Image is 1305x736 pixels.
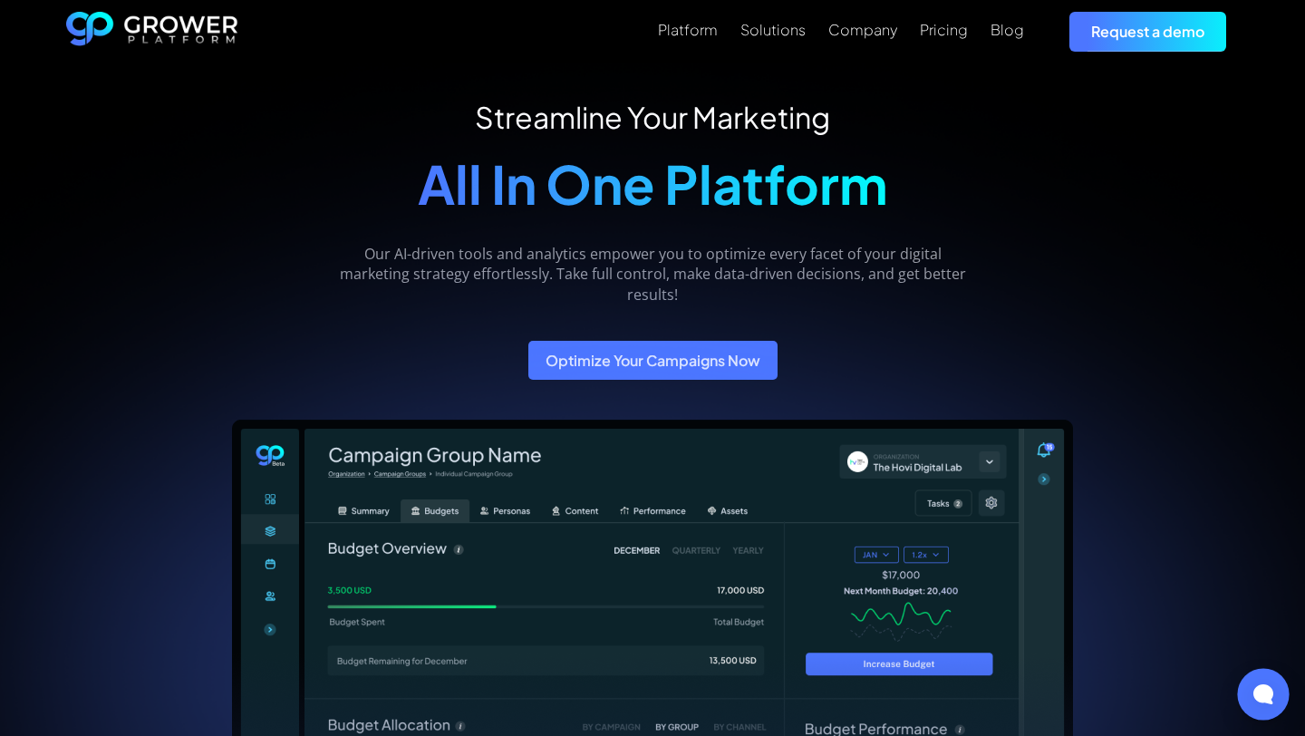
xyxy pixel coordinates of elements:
[528,341,778,380] a: Optimize Your Campaigns Now
[991,21,1024,38] div: Blog
[920,21,968,38] div: Pricing
[658,21,718,38] div: Platform
[991,19,1024,41] a: Blog
[828,19,897,41] a: Company
[828,21,897,38] div: Company
[418,150,888,217] span: All In One Platform
[418,100,888,134] div: Streamline Your Marketing
[66,12,238,52] a: home
[920,19,968,41] a: Pricing
[658,19,718,41] a: Platform
[1069,12,1226,51] a: Request a demo
[740,21,806,38] div: Solutions
[332,244,974,305] p: Our AI-driven tools and analytics empower you to optimize every facet of your digital marketing s...
[740,19,806,41] a: Solutions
